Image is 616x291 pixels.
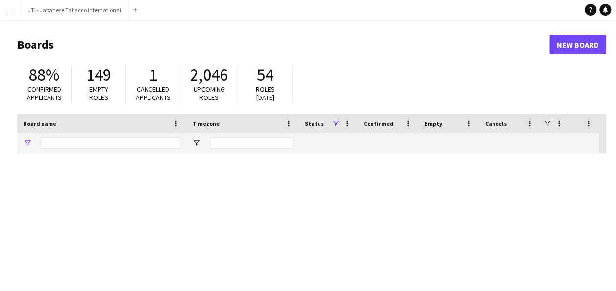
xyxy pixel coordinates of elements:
[190,64,228,86] span: 2,046
[29,64,59,86] span: 88%
[549,35,606,54] a: New Board
[41,137,180,149] input: Board name Filter Input
[485,120,507,127] span: Cancels
[86,64,111,86] span: 149
[23,139,32,147] button: Open Filter Menu
[194,85,225,102] span: Upcoming roles
[364,120,394,127] span: Confirmed
[17,37,549,52] h1: Boards
[424,120,442,127] span: Empty
[23,120,56,127] span: Board name
[305,120,324,127] span: Status
[89,85,108,102] span: Empty roles
[257,64,273,86] span: 54
[149,64,157,86] span: 1
[210,137,293,149] input: Timezone Filter Input
[20,0,129,20] button: JTI - Japanese Tabacco International
[27,85,62,102] span: Confirmed applicants
[192,120,220,127] span: Timezone
[136,85,171,102] span: Cancelled applicants
[192,139,201,147] button: Open Filter Menu
[256,85,275,102] span: Roles [DATE]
